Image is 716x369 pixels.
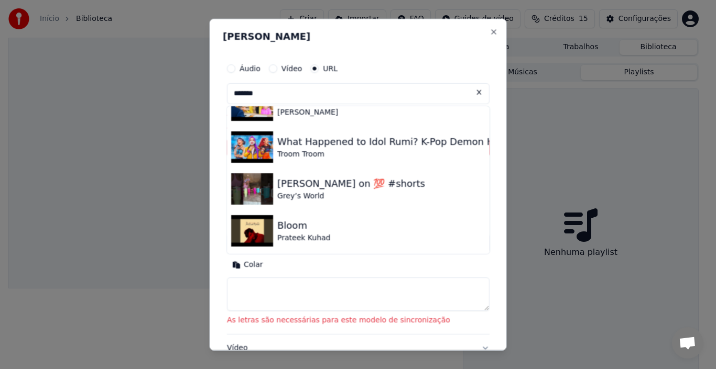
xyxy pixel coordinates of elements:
[277,107,465,117] div: [PERSON_NAME]
[227,222,490,334] div: LetrasForneça letras de canções ou selecione um modelo de auto letras
[231,173,273,204] img: Stanley’s on 💯 #shorts
[281,64,302,72] label: Vídeo
[231,215,273,246] img: Bloom
[277,191,425,201] div: Grey’s World
[227,315,490,326] p: As letras são necessárias para este modelo de sincronização
[277,218,331,232] div: Bloom
[223,31,494,41] h2: [PERSON_NAME]
[323,64,338,72] label: URL
[277,149,583,159] div: Troom Troom
[240,64,261,72] label: Áudio
[277,134,583,149] div: What Happened to Idol Rumi? K-Pop Demon Hunters in Real Life!
[277,232,331,243] div: Prateek Kuhad
[227,343,473,368] div: Vídeo
[277,176,425,191] div: [PERSON_NAME] on 💯 #shorts
[227,256,268,273] button: Colar
[231,131,273,162] img: What Happened to Idol Rumi? K-Pop Demon Hunters in Real Life!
